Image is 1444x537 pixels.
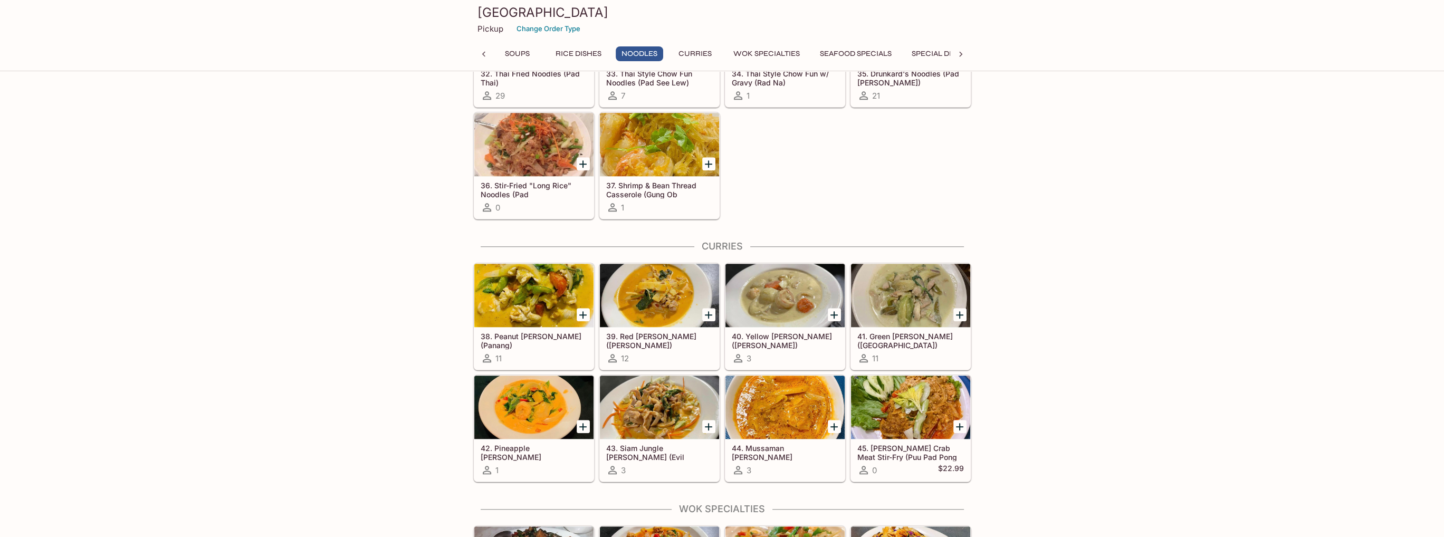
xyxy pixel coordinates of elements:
[577,308,590,321] button: Add 38. Peanut Curry (Panang)
[599,375,720,482] a: 43. Siam Jungle [PERSON_NAME] (Evil [PERSON_NAME])3
[599,263,720,370] a: 39. Red [PERSON_NAME] ([PERSON_NAME])12
[702,420,715,433] button: Add 43. Siam Jungle Curry (Evil Curry)
[495,203,500,213] span: 0
[725,375,845,482] a: 44. Mussaman [PERSON_NAME]3
[747,353,751,363] span: 3
[850,375,971,482] a: 45. [PERSON_NAME] Crab Meat Stir-Fry (Puu Pad Pong [PERSON_NAME])0$22.99
[599,112,720,219] a: 37. Shrimp & Bean Thread Casserole (Gung Ob [PERSON_NAME])1
[621,91,625,101] span: 7
[600,376,719,439] div: 43. Siam Jungle Curry (Evil Curry)
[814,46,897,61] button: Seafood Specials
[851,264,970,327] div: 41. Green Curry (Gaeng Daeng)
[872,465,877,475] span: 0
[481,181,587,198] h5: 36. Stir-Fried "Long Rice" Noodles (Pad [PERSON_NAME])
[953,420,967,433] button: Add 45. Curry Crab Meat Stir-Fry (Puu Pad Pong Karee)
[938,464,964,476] h5: $22.99
[828,420,841,433] button: Add 44. Mussaman Curry
[577,420,590,433] button: Add 42. Pineapple Curry (Gaeng Saparot)
[725,376,845,439] div: 44. Mussaman Curry
[474,375,594,482] a: 42. Pineapple [PERSON_NAME] ([PERSON_NAME] Saparot)1
[606,332,713,349] h5: 39. Red [PERSON_NAME] ([PERSON_NAME])
[600,113,719,176] div: 37. Shrimp & Bean Thread Casserole (Gung Ob Woon Sen)
[474,113,594,176] div: 36. Stir-Fried "Long Rice" Noodles (Pad Woon Sen)
[747,465,751,475] span: 3
[857,444,964,461] h5: 45. [PERSON_NAME] Crab Meat Stir-Fry (Puu Pad Pong [PERSON_NAME])
[621,465,626,475] span: 3
[494,46,541,61] button: Soups
[606,444,713,461] h5: 43. Siam Jungle [PERSON_NAME] (Evil [PERSON_NAME])
[473,503,971,515] h4: Wok Specialties
[550,46,607,61] button: Rice Dishes
[474,263,594,370] a: 38. Peanut [PERSON_NAME] (Panang)11
[474,376,594,439] div: 42. Pineapple Curry (Gaeng Saparot)
[953,308,967,321] button: Add 41. Green Curry (Gaeng Daeng)
[702,308,715,321] button: Add 39. Red Curry (Gaeng Dang)
[621,203,624,213] span: 1
[725,264,845,327] div: 40. Yellow Curry (Gaeng Kari)
[474,264,594,327] div: 38. Peanut Curry (Panang)
[702,157,715,170] button: Add 37. Shrimp & Bean Thread Casserole (Gung Ob Woon Sen)
[728,46,806,61] button: Wok Specialties
[473,241,971,252] h4: Curries
[732,332,838,349] h5: 40. Yellow [PERSON_NAME] ([PERSON_NAME])
[474,112,594,219] a: 36. Stir-Fried "Long Rice" Noodles (Pad [PERSON_NAME])0
[732,69,838,87] h5: 34. Thai Style Chow Fun w/ Gravy (Rad Na)
[851,376,970,439] div: 45. Curry Crab Meat Stir-Fry (Puu Pad Pong Karee)
[512,21,585,37] button: Change Order Type
[600,264,719,327] div: 39. Red Curry (Gaeng Dang)
[495,91,505,101] span: 29
[477,4,967,21] h3: [GEOGRAPHIC_DATA]
[672,46,719,61] button: Curries
[577,157,590,170] button: Add 36. Stir-Fried "Long Rice" Noodles (Pad Woon Sen)
[872,91,880,101] span: 21
[850,263,971,370] a: 41. Green [PERSON_NAME] ([GEOGRAPHIC_DATA])11
[857,332,964,349] h5: 41. Green [PERSON_NAME] ([GEOGRAPHIC_DATA])
[606,69,713,87] h5: 33. Thai Style Chow Fun Noodles (Pad See Lew)
[732,444,838,461] h5: 44. Mussaman [PERSON_NAME]
[495,465,499,475] span: 1
[495,353,502,363] span: 11
[621,353,629,363] span: 12
[606,181,713,198] h5: 37. Shrimp & Bean Thread Casserole (Gung Ob [PERSON_NAME])
[481,332,587,349] h5: 38. Peanut [PERSON_NAME] (Panang)
[872,353,878,363] span: 11
[481,444,587,461] h5: 42. Pineapple [PERSON_NAME] ([PERSON_NAME] Saparot)
[906,46,976,61] button: Special Dishes
[725,263,845,370] a: 40. Yellow [PERSON_NAME] ([PERSON_NAME])3
[616,46,663,61] button: Noodles
[477,24,503,34] p: Pickup
[481,69,587,87] h5: 32. Thai Fried Noodles (Pad Thai)
[747,91,750,101] span: 1
[857,69,964,87] h5: 35. Drunkard's Noodles (Pad [PERSON_NAME])
[828,308,841,321] button: Add 40. Yellow Curry (Gaeng Kari)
